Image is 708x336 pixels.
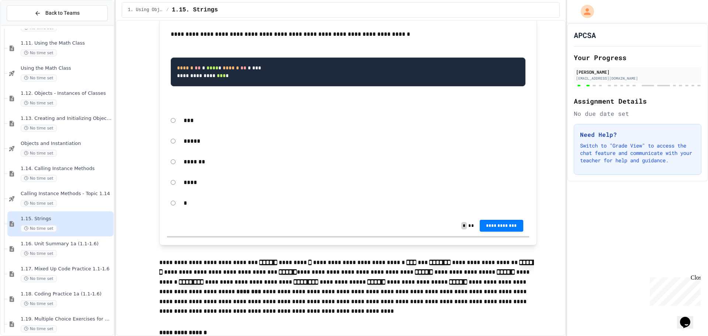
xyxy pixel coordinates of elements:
span: No time set [21,325,57,332]
span: / [166,7,169,13]
span: 1.17. Mixed Up Code Practice 1.1-1.6 [21,266,112,272]
h3: Need Help? [580,130,695,139]
p: Switch to "Grade View" to access the chat feature and communicate with your teacher for help and ... [580,142,695,164]
span: 1. Using Objects and Methods [128,7,163,13]
span: No time set [21,300,57,307]
span: No time set [21,200,57,207]
iframe: chat widget [677,306,701,329]
span: No time set [21,49,57,56]
span: 1.14. Calling Instance Methods [21,166,112,172]
span: 1.19. Multiple Choice Exercises for Unit 1a (1.1-1.6) [21,316,112,322]
button: Back to Teams [7,5,108,21]
iframe: chat widget [647,274,701,306]
span: No time set [21,100,57,107]
span: 1.11. Using the Math Class [21,40,112,46]
h2: Your Progress [574,52,701,63]
span: Back to Teams [45,9,80,17]
span: No time set [21,275,57,282]
span: 1.18. Coding Practice 1a (1.1-1.6) [21,291,112,297]
span: No time set [21,225,57,232]
span: Objects and Instantiation [21,141,112,147]
span: No time set [21,175,57,182]
span: No time set [21,150,57,157]
span: 1.15. Strings [21,216,112,222]
div: My Account [573,3,596,20]
span: No time set [21,250,57,257]
span: No time set [21,125,57,132]
span: 1.13. Creating and Initializing Objects: Constructors [21,115,112,122]
span: No time set [21,75,57,82]
div: Chat with us now!Close [3,3,51,47]
div: [PERSON_NAME] [576,69,699,75]
h2: Assignment Details [574,96,701,106]
span: 1.16. Unit Summary 1a (1.1-1.6) [21,241,112,247]
h1: APCSA [574,30,596,40]
span: 1.12. Objects - Instances of Classes [21,90,112,97]
span: 1.15. Strings [172,6,218,14]
span: Using the Math Class [21,65,112,72]
div: No due date set [574,109,701,118]
div: [EMAIL_ADDRESS][DOMAIN_NAME] [576,76,699,81]
span: Calling Instance Methods - Topic 1.14 [21,191,112,197]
